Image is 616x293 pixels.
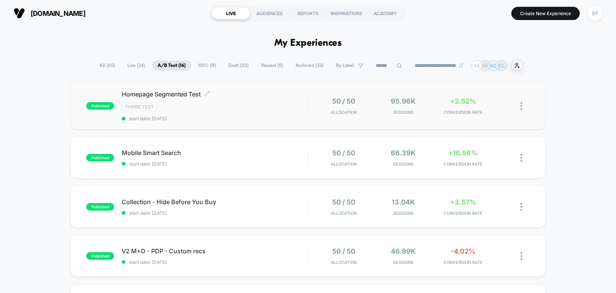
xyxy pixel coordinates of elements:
[331,161,357,167] span: Allocation
[520,102,522,110] img: close
[86,154,114,161] span: published
[31,9,85,17] span: [DOMAIN_NAME]
[86,203,114,211] span: published
[122,116,308,121] span: start date: [DATE]
[332,247,355,255] span: 50 / 50
[122,210,308,216] span: start date: [DATE]
[250,7,289,19] div: AUDIENCES
[290,60,329,71] span: Archived ( 52 )
[152,60,191,71] span: A/B Test ( 16 )
[86,102,114,110] span: published
[332,97,355,105] span: 50 / 50
[585,6,605,21] button: EF
[331,211,357,216] span: Allocation
[332,149,355,157] span: 50 / 50
[366,7,404,19] div: ACADEMY
[122,102,157,111] span: Theme Test
[392,198,415,206] span: 13.04k
[459,63,463,68] img: end
[122,198,308,206] span: Collection - Hide Before You Buy
[376,211,432,216] span: Sessions
[274,38,342,49] h1: My Experiences
[122,247,308,255] span: V2 M+D - PDP - Custom recs
[331,260,357,265] span: Allocation
[122,161,308,167] span: start date: [DATE]
[11,7,88,19] button: [DOMAIN_NAME]
[511,7,580,20] button: Create New Experience
[391,97,416,105] span: 95.96k
[336,63,354,68] span: By Label
[255,60,289,71] span: Paused ( 8 )
[588,6,602,21] div: EF
[482,63,488,68] p: AR
[289,7,327,19] div: REPORTS
[331,110,357,115] span: Allocation
[223,60,254,71] span: Draft ( 33 )
[520,252,522,260] img: close
[122,90,308,98] span: Homepage Segmented Test
[448,149,478,157] span: +16.56%
[376,110,432,115] span: Sessions
[376,161,432,167] span: Sessions
[86,252,114,260] span: published
[450,198,476,206] span: +3.57%
[94,60,121,71] span: All ( 65 )
[212,7,250,19] div: LIVE
[391,149,416,157] span: 66.39k
[520,154,522,162] img: close
[391,247,416,255] span: 46.99k
[435,211,491,216] span: CONVERSION RATE
[332,198,355,206] span: 50 / 50
[451,247,475,255] span: -4.02%
[498,63,505,68] p: EC
[14,8,25,19] img: Visually logo
[490,63,497,68] p: AG
[435,260,491,265] span: CONVERSION RATE
[192,60,221,71] span: 100% ( 8 )
[122,60,151,71] span: Live ( 24 )
[122,259,308,265] span: start date: [DATE]
[376,260,432,265] span: Sessions
[327,7,366,19] div: INSPIRATIONS
[471,60,482,71] div: + 5
[450,97,476,105] span: +2.52%
[122,149,308,157] span: Mobile Smart Search
[435,110,491,115] span: CONVERSION RATE
[520,203,522,211] img: close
